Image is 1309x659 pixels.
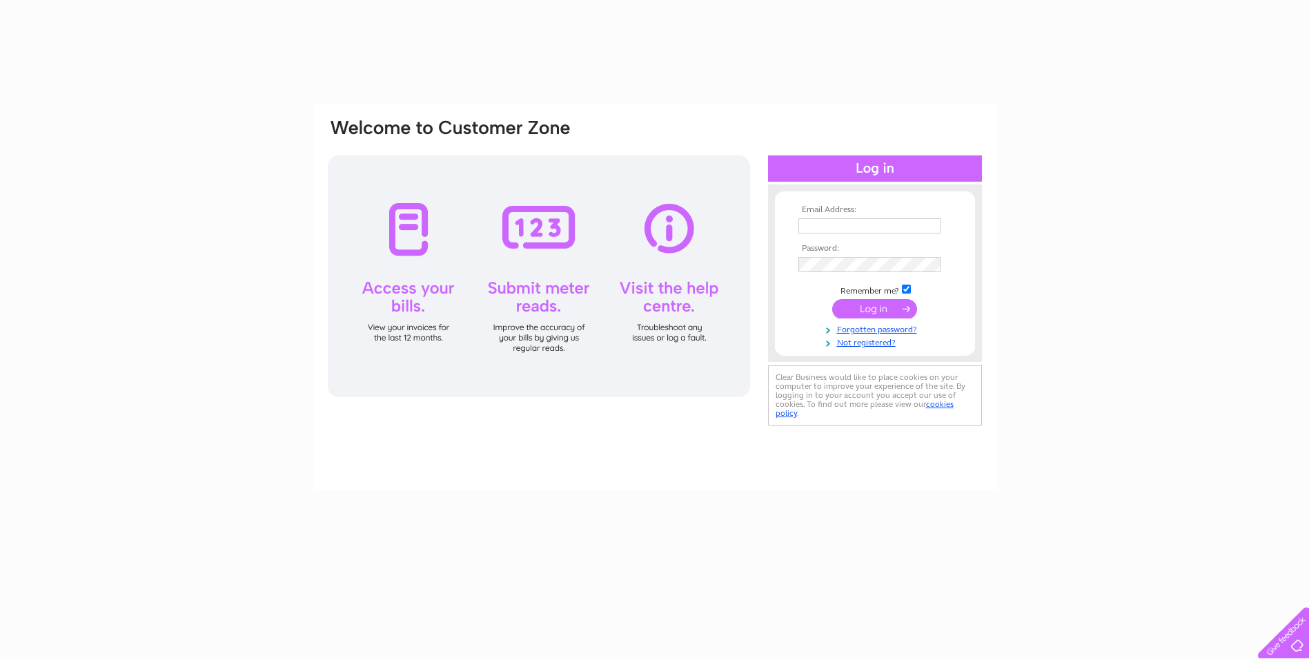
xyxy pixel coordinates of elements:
[768,365,982,426] div: Clear Business would like to place cookies on your computer to improve your experience of the sit...
[795,205,955,215] th: Email Address:
[795,283,955,296] td: Remember me?
[832,299,917,318] input: Submit
[795,244,955,254] th: Password:
[798,335,955,348] a: Not registered?
[798,322,955,335] a: Forgotten password?
[776,399,954,418] a: cookies policy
